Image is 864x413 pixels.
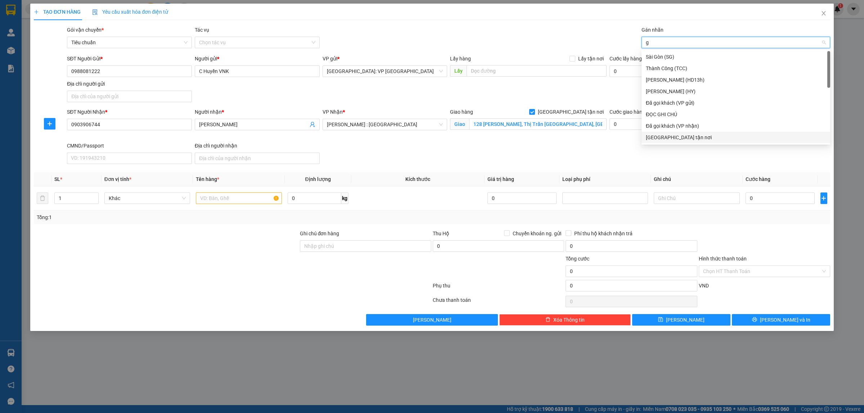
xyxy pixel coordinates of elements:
[746,176,770,182] span: Cước hàng
[450,109,473,115] span: Giao hàng
[646,122,826,130] div: Đã gọi khách (VP nhận)
[642,86,830,97] div: Hoàng Yến (HY)
[654,192,739,204] input: Ghi Chú
[92,9,168,15] span: Yêu cầu xuất hóa đơn điện tử
[642,97,830,109] div: Đã gọi khách (VP gửi)
[20,15,38,22] strong: CSKH:
[646,110,826,118] div: ĐỌC GHI CHÚ
[413,316,451,324] span: [PERSON_NAME]
[646,38,650,47] input: Gán nhãn
[642,109,830,120] div: ĐỌC GHI CHÚ
[54,176,60,182] span: SL
[323,109,343,115] span: VP Nhận
[195,55,320,63] div: Người gửi
[566,256,589,262] span: Tổng cước
[341,192,348,204] span: kg
[450,118,469,130] span: Giao
[646,99,826,107] div: Đã gọi khách (VP gửi)
[450,65,467,77] span: Lấy
[632,314,730,326] button: save[PERSON_NAME]
[553,316,585,324] span: Xóa Thông tin
[44,118,55,130] button: plus
[510,230,564,237] span: Chuyển khoản ng. gửi
[300,231,339,236] label: Ghi chú đơn hàng
[814,4,834,24] button: Close
[67,27,104,33] span: Gói vận chuyển
[67,80,192,88] div: Địa chỉ người gửi
[195,153,320,164] input: Địa chỉ của người nhận
[646,133,826,141] div: [GEOGRAPHIC_DATA] tận nơi
[450,56,471,62] span: Lấy hàng
[37,213,333,221] div: Tổng: 1
[432,296,565,309] div: Chưa thanh toán
[3,38,109,48] span: Mã đơn: VPLB1208250004
[67,91,192,102] input: Địa chỉ của người gửi
[109,193,186,204] span: Khác
[609,118,688,130] input: Cước giao hàng
[3,50,45,56] span: 13:37:09 [DATE]
[642,120,830,132] div: Đã gọi khách (VP nhận)
[658,317,663,323] span: save
[323,55,447,63] div: VP gửi
[34,9,81,15] span: TẠO ĐƠN HÀNG
[646,53,826,61] div: Sài Gòn (SG)
[535,108,607,116] span: [GEOGRAPHIC_DATA] tận nơi
[760,316,810,324] span: [PERSON_NAME] và In
[37,192,48,204] button: delete
[67,108,192,116] div: SĐT Người Nhận
[646,64,826,72] div: Thành Công (TCC)
[196,176,219,182] span: Tên hàng
[646,87,826,95] div: [PERSON_NAME] (HY)
[642,27,663,33] label: Gán nhãn
[571,230,635,237] span: Phí thu hộ khách nhận trả
[366,314,498,326] button: [PERSON_NAME]
[300,240,431,252] input: Ghi chú đơn hàng
[820,192,827,204] button: plus
[642,51,830,63] div: Sài Gòn (SG)
[92,9,98,15] img: icon
[499,314,631,326] button: deleteXóa Thông tin
[327,119,443,130] span: Hồ Chí Minh : Kho Quận 12
[699,256,747,262] label: Hình thức thanh toán
[327,66,443,77] span: Hà Nội: VP Long Biên
[609,65,702,77] input: Cước lấy hàng
[646,76,826,84] div: [PERSON_NAME] (HD13h)
[699,283,709,289] span: VND
[487,192,557,204] input: 0
[609,109,645,115] label: Cước giao hàng
[104,176,131,182] span: Đơn vị tính
[433,231,449,236] span: Thu Hộ
[666,316,705,324] span: [PERSON_NAME]
[195,142,320,150] div: Địa chỉ người nhận
[642,132,830,143] div: Giao tận nơi
[57,15,144,28] span: CÔNG TY TNHH CHUYỂN PHÁT NHANH BẢO AN
[732,314,830,326] button: printer[PERSON_NAME] và In
[305,176,331,182] span: Định lượng
[821,195,827,201] span: plus
[195,27,209,33] label: Tác vụ
[3,15,55,28] span: [PHONE_NUMBER]
[467,65,607,77] input: Dọc đường
[34,9,39,14] span: plus
[821,10,827,16] span: close
[545,317,550,323] span: delete
[752,317,757,323] span: printer
[487,176,514,182] span: Giá trị hàng
[67,55,192,63] div: SĐT Người Gửi
[559,172,651,186] th: Loại phụ phí
[196,192,282,204] input: VD: Bàn, Ghế
[642,74,830,86] div: Huy Dương (HD13h)
[51,3,145,13] strong: PHIẾU DÁN LÊN HÀNG
[405,176,430,182] span: Kích thước
[432,282,565,294] div: Phụ thu
[44,121,55,127] span: plus
[609,56,642,62] label: Cước lấy hàng
[71,37,188,48] span: Tiêu chuẩn
[642,63,830,74] div: Thành Công (TCC)
[310,122,315,127] span: user-add
[195,108,320,116] div: Người nhận
[651,172,742,186] th: Ghi chú
[67,142,192,150] div: CMND/Passport
[575,55,607,63] span: Lấy tận nơi
[469,118,607,130] input: Giao tận nơi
